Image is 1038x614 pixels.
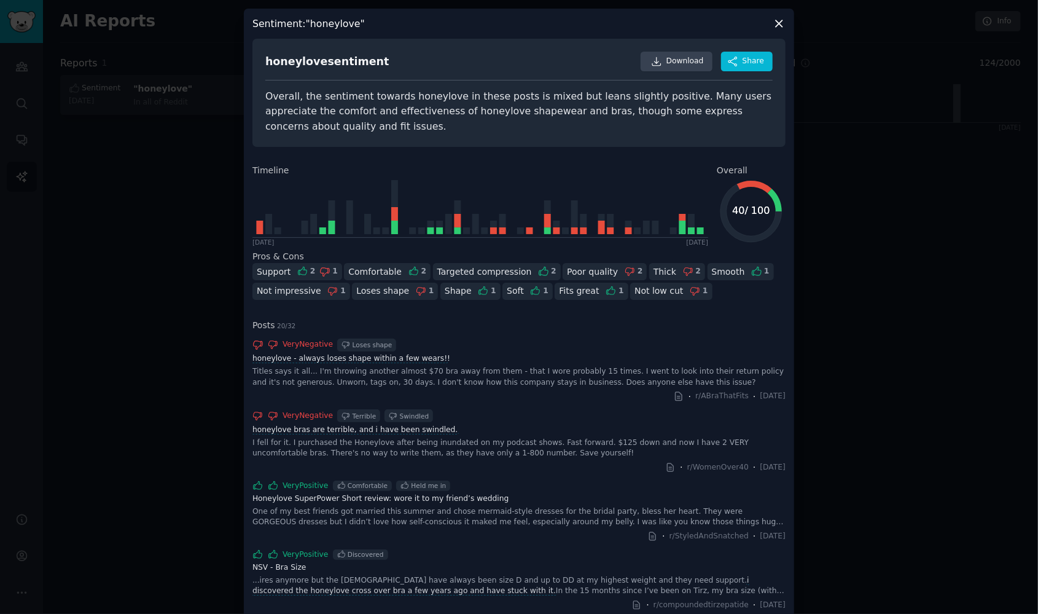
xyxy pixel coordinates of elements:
[356,285,409,297] div: Loses shape
[646,599,649,612] span: ·
[310,266,316,277] div: 2
[400,412,429,420] div: Swindled
[567,266,618,278] div: Poor quality
[696,266,701,277] div: 2
[412,481,447,490] div: Held me in
[619,286,624,297] div: 1
[353,340,392,349] div: Loses shape
[252,17,365,30] h3: Sentiment : "honeylove"
[654,266,676,278] div: Thick
[429,286,434,297] div: 1
[686,238,708,246] div: [DATE]
[252,425,786,436] a: honeylove bras are terrible, and i have been swindled.
[251,425,459,435] span: honeylove bras are terrible, and i have been swindled.
[257,285,321,297] div: Not impressive
[721,52,773,71] button: Share
[252,575,786,597] div: ...ires anymore but the [DEMOGRAPHIC_DATA] have always been size D and up to DD at my highest wei...
[252,506,786,528] div: One of my best friends got married this summer and chose mermaid-style dresses for the bridal par...
[695,391,749,402] span: r/ABraThatFits
[666,56,704,67] span: Download
[753,530,755,543] span: ·
[551,266,556,277] div: 2
[445,285,472,297] div: Shape
[507,285,524,297] div: Soft
[703,286,708,297] div: 1
[348,266,402,278] div: Comfortable
[764,266,770,277] div: 1
[687,462,749,473] span: r/WomenOver40
[717,164,747,177] span: Overall
[689,390,691,403] span: ·
[753,599,755,612] span: ·
[265,89,773,135] div: Overall, the sentiment towards honeylove in these posts is mixed but leans slightly positive. Man...
[634,285,683,297] div: Not low cut
[257,266,291,278] div: Support
[252,238,275,246] div: [DATE]
[252,164,289,177] span: Timeline
[760,600,786,611] span: [DATE]
[252,494,786,505] a: Honeylove SuperPower Short review: wore it to my friend’s wedding
[283,549,329,561] span: Very Positive
[669,531,749,542] span: r/StyledAndSnatched
[283,481,329,492] span: Very Positive
[348,550,384,559] div: Discovered
[348,481,388,490] div: Comfortable
[760,391,786,402] span: [DATE]
[680,461,682,474] span: ·
[252,319,295,332] span: Posts
[760,462,786,473] span: [DATE]
[654,600,749,611] span: r/compoundedtirzepatide
[641,52,712,71] a: Download
[283,411,333,422] span: Very Negative
[252,251,304,261] span: Pros & Cons
[543,286,548,297] div: 1
[353,412,377,420] div: Terrible
[340,286,346,297] div: 1
[421,266,427,277] div: 2
[332,266,338,277] div: 1
[662,530,665,543] span: ·
[559,285,599,297] div: Fits great
[252,438,786,459] div: I fell for it. I purchased the Honeylove after being inundated on my podcast shows. Fast forward....
[712,266,745,278] div: Smooth
[251,354,448,363] span: honeylove - always loses shape within a few wears!
[491,286,496,297] div: 1
[753,390,755,403] span: ·
[283,339,333,350] span: Very Negative
[638,266,643,277] div: 2
[252,353,786,364] a: honeylove - always loses shape within a few wears!!
[252,366,786,388] div: Titles says it all... I'm throwing another almost $70 bra away from them - that I wore probably 1...
[743,56,764,67] span: Share
[437,266,532,278] div: Targeted compression
[277,322,295,329] span: 20 / 32
[252,562,786,573] a: NSV - Bra Size
[265,54,389,69] div: honeylove sentiment
[732,205,770,216] text: 40 / 100
[760,531,786,542] span: [DATE]
[753,461,755,474] span: ·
